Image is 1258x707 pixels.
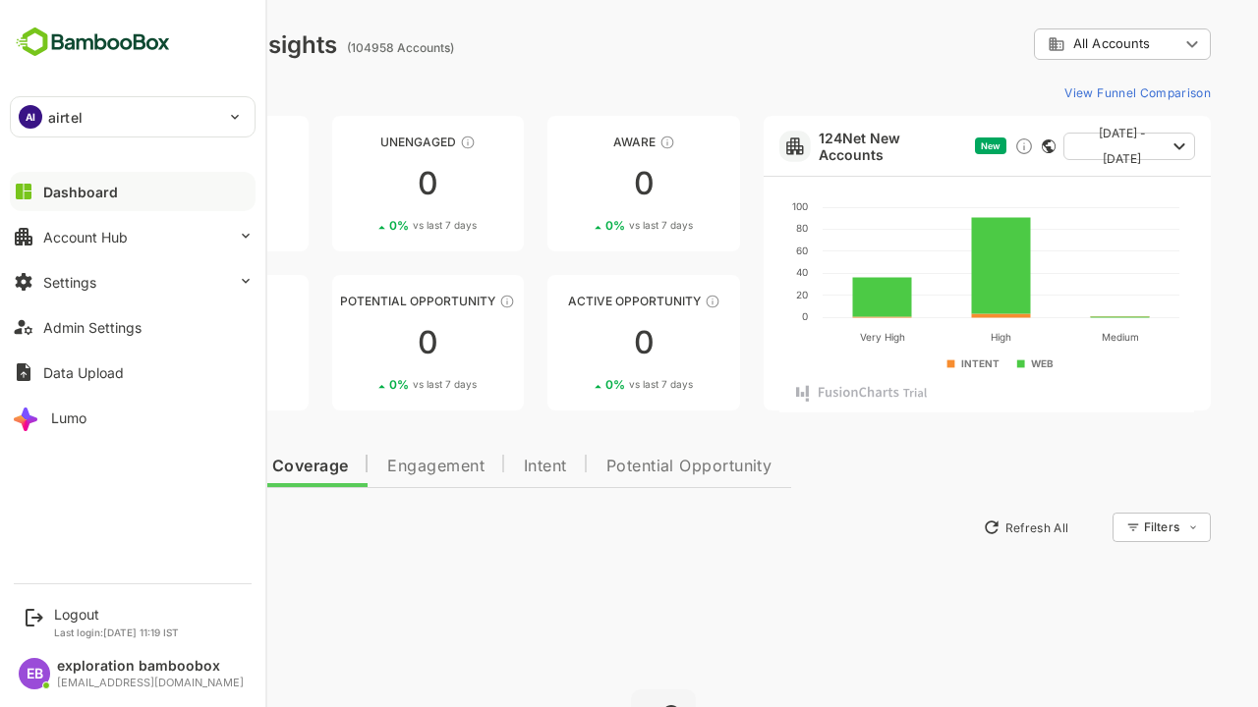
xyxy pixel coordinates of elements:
[344,218,408,233] span: vs last 7 days
[479,116,671,251] a: AwareThese accounts have just entered the buying cycle and need further nurturing00%vs last 7 days
[10,172,256,211] button: Dashboard
[54,626,179,638] p: Last login: [DATE] 11:19 IST
[727,222,739,234] text: 80
[1010,121,1097,172] span: [DATE] - [DATE]
[263,135,456,149] div: Unengaged
[973,139,987,153] div: This card does not support filter and segments
[10,24,176,61] img: BambooboxFullLogoMark.5f36c76dfaba33ec1ec1367b70bb1252.svg
[47,168,240,199] div: 0
[750,130,898,163] a: 124Net New Accounts
[278,40,391,55] ag: (104958 Accounts)
[105,218,193,233] div: 0 %
[479,294,671,308] div: Active Opportunity
[10,307,256,347] button: Admin Settings
[391,135,407,150] div: These accounts have not shown enough engagement and need nurturing
[455,459,498,474] span: Intent
[479,327,671,358] div: 0
[560,377,624,392] span: vs last 7 days
[10,217,256,256] button: Account Hub
[10,398,256,437] button: Lumo
[979,35,1111,53] div: All Accounts
[43,274,96,291] div: Settings
[636,294,652,309] div: These accounts have open opportunities which might be at any of the Sales Stages
[945,136,965,156] div: Discover new ICP-fit accounts showing engagement — via intent surges, anonymous website visits, L...
[47,327,240,358] div: 0
[479,168,671,199] div: 0
[988,77,1142,108] button: View Funnel Comparison
[537,377,624,392] div: 0 %
[479,135,671,149] div: Aware
[67,459,279,474] span: Data Quality and Coverage
[43,364,124,381] div: Data Upload
[727,245,739,256] text: 60
[479,275,671,410] a: Active OpportunityThese accounts have open opportunities which might be at any of the Sales Stage...
[47,510,191,545] button: New Insights
[47,30,268,59] div: Dashboard Insights
[320,218,408,233] div: 0 %
[538,459,704,474] span: Potential Opportunity
[791,331,836,344] text: Very High
[922,331,943,344] text: High
[175,135,191,150] div: These accounts have not been engaged with for a defined time period
[54,606,179,623] div: Logout
[19,105,42,129] div: AI
[10,262,256,301] button: Settings
[733,310,739,322] text: 0
[320,377,408,392] div: 0 %
[560,218,624,233] span: vs last 7 days
[344,377,408,392] span: vs last 7 days
[318,459,416,474] span: Engagement
[47,294,240,308] div: Engaged
[965,26,1142,64] div: All Accounts
[263,275,456,410] a: Potential OpportunityThese accounts are MQAs and can be passed on to Inside Sales00%vs last 7 days
[43,229,128,245] div: Account Hub
[263,327,456,358] div: 0
[727,289,739,300] text: 20
[43,319,142,336] div: Admin Settings
[263,168,456,199] div: 0
[591,135,606,150] div: These accounts have just entered the buying cycle and need further nurturing
[47,116,240,251] a: UnreachedThese accounts have not been engaged with for a defined time period00%vs last 7 days
[1004,36,1081,51] span: All Accounts
[166,294,182,309] div: These accounts are warm, further nurturing would qualify them to MQAs
[129,218,193,233] span: vs last 7 days
[48,107,83,128] p: airtel
[47,275,240,410] a: EngagedThese accounts are warm, further nurturing would qualify them to MQAs00%vs last 7 days
[1033,331,1070,343] text: Medium
[263,116,456,251] a: UnengagedThese accounts have not shown enough engagement and need nurturing00%vs last 7 days
[727,266,739,278] text: 40
[723,200,739,212] text: 100
[47,135,240,149] div: Unreached
[1073,510,1142,545] div: Filters
[11,97,255,136] div: AIairtel
[912,140,932,151] span: New
[995,133,1126,160] button: [DATE] - [DATE]
[57,658,244,675] div: exploration bamboobox
[19,658,50,689] div: EB
[51,409,86,426] div: Lumo
[105,377,193,392] div: 0 %
[57,677,244,689] div: [EMAIL_ADDRESS][DOMAIN_NAME]
[905,512,1008,543] button: Refresh All
[537,218,624,233] div: 0 %
[430,294,446,309] div: These accounts are MQAs and can be passed on to Inside Sales
[10,353,256,392] button: Data Upload
[43,184,118,200] div: Dashboard
[129,377,193,392] span: vs last 7 days
[1075,519,1111,534] div: Filters
[263,294,456,308] div: Potential Opportunity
